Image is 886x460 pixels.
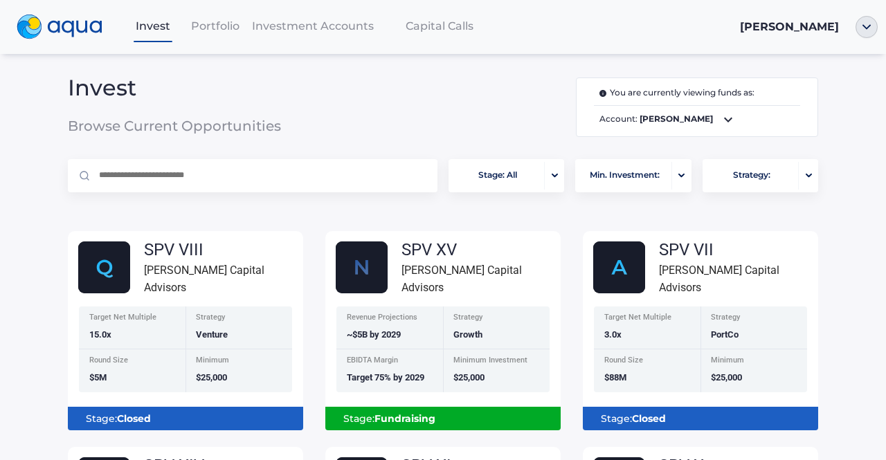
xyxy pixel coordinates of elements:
[79,407,292,430] div: Stage:
[478,162,517,189] span: Stage: All
[68,81,318,95] span: Invest
[552,173,558,178] img: portfolio-arrow
[604,329,622,340] span: 3.0x
[449,159,564,192] button: Stage: Allportfolio-arrow
[144,261,303,296] div: [PERSON_NAME] Capital Advisors
[632,412,666,425] b: Closed
[703,159,818,192] button: Strategy:portfolio-arrow
[89,372,107,383] span: $5M
[604,372,626,383] span: $88M
[806,173,812,178] img: portfolio-arrow
[196,329,228,340] span: Venture
[733,162,770,189] span: Strategy:
[144,241,303,258] div: SPV VIII
[374,412,435,425] b: Fundraising
[590,162,660,189] span: Min. Investment:
[599,90,610,97] img: i.svg
[347,313,435,325] div: Revenue Projections
[640,113,713,124] b: [PERSON_NAME]
[136,19,170,33] span: Invest
[336,241,388,293] img: Nscale_fund_card.svg
[593,241,645,293] img: AlphaFund.svg
[122,12,184,40] a: Invest
[89,313,177,325] div: Target Net Multiple
[347,329,401,340] span: ~$5B by 2029
[856,16,878,38] img: ellipse
[78,241,130,293] img: Group_48614.svg
[17,15,102,39] img: logo
[196,356,284,368] div: Minimum
[659,241,818,258] div: SPV VII
[711,356,799,368] div: Minimum
[594,111,800,128] span: Account:
[604,313,692,325] div: Target Net Multiple
[604,356,692,368] div: Round Size
[401,261,561,296] div: [PERSON_NAME] Capital Advisors
[80,171,89,181] img: Magnifier
[711,313,799,325] div: Strategy
[740,20,839,33] span: [PERSON_NAME]
[678,173,685,178] img: portfolio-arrow
[89,356,177,368] div: Round Size
[191,19,239,33] span: Portfolio
[453,329,482,340] span: Growth
[246,12,379,40] a: Investment Accounts
[252,19,374,33] span: Investment Accounts
[711,372,742,383] span: $25,000
[453,313,541,325] div: Strategy
[575,159,691,192] button: Min. Investment:portfolio-arrow
[8,11,122,43] a: logo
[453,372,485,383] span: $25,000
[89,329,111,340] span: 15.0x
[379,12,500,40] a: Capital Calls
[347,372,424,383] span: Target 75% by 2029
[594,407,807,430] div: Stage:
[401,241,561,258] div: SPV XV
[68,119,318,133] span: Browse Current Opportunities
[184,12,246,40] a: Portfolio
[453,356,541,368] div: Minimum Investment
[196,313,284,325] div: Strategy
[659,261,818,296] div: [PERSON_NAME] Capital Advisors
[599,86,754,100] span: You are currently viewing funds as:
[347,356,435,368] div: EBIDTA Margin
[336,407,550,430] div: Stage:
[117,412,151,425] b: Closed
[711,329,739,340] span: PortCo
[196,372,227,383] span: $25,000
[406,19,473,33] span: Capital Calls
